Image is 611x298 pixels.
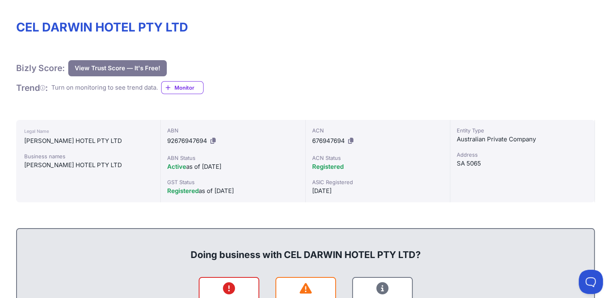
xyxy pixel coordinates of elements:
[457,126,588,134] div: Entity Type
[167,126,298,134] div: ABN
[312,163,344,170] span: Registered
[167,137,207,145] span: 92676947694
[167,178,298,186] div: GST Status
[24,136,152,146] div: [PERSON_NAME] HOTEL PTY LTD
[16,63,65,73] h1: Bizly Score:
[24,126,152,136] div: Legal Name
[457,159,588,168] div: SA 5065
[16,20,595,34] h1: CEL DARWIN HOTEL PTY LTD
[24,160,152,170] div: [PERSON_NAME] HOTEL PTY LTD
[457,151,588,159] div: Address
[16,82,48,93] h1: Trend :
[167,186,298,196] div: as of [DATE]
[24,152,152,160] div: Business names
[167,162,298,172] div: as of [DATE]
[312,186,443,196] div: [DATE]
[579,270,603,294] iframe: Toggle Customer Support
[457,134,588,144] div: Australian Private Company
[68,60,167,76] button: View Trust Score — It's Free!
[167,187,199,195] span: Registered
[312,154,443,162] div: ACN Status
[161,81,204,94] a: Monitor
[167,163,186,170] span: Active
[312,137,345,145] span: 676947694
[312,178,443,186] div: ASIC Registered
[51,83,158,92] div: Turn on monitoring to see trend data.
[312,126,443,134] div: ACN
[167,154,298,162] div: ABN Status
[25,235,586,261] div: Doing business with CEL DARWIN HOTEL PTY LTD?
[174,84,203,92] span: Monitor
